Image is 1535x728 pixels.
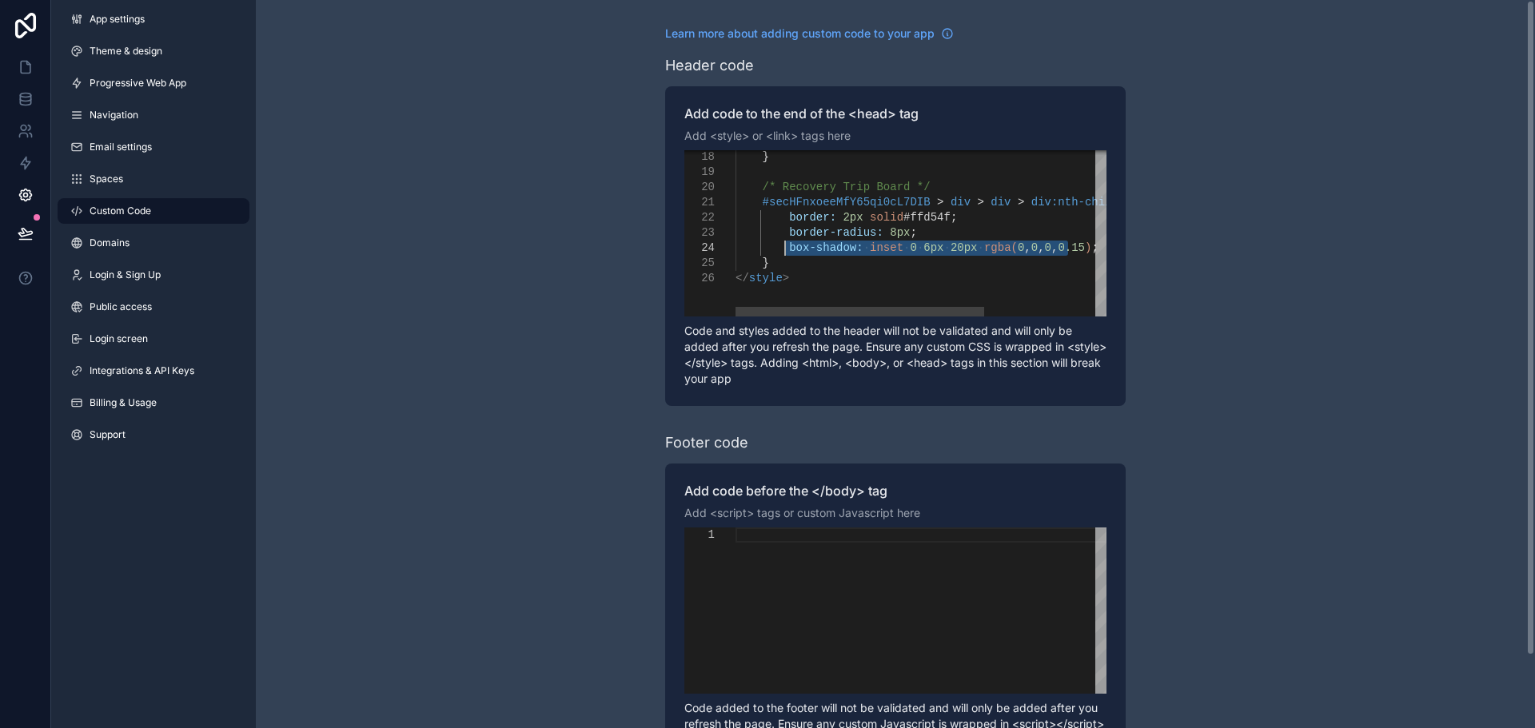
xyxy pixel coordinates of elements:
a: Billing & Usage [58,390,249,416]
span: Public access [90,300,152,313]
span: ) [1085,241,1091,254]
p: Add <style> or <link> tags here [684,128,1106,144]
span: > [783,272,789,284]
span: Navigation [90,109,138,121]
span: 0 [1031,241,1038,254]
div: 21 [684,195,715,210]
span: div [991,196,1011,209]
span: solid [870,211,903,224]
span: Login screen [90,332,148,345]
span: App settings [90,13,145,26]
span: · [978,241,984,254]
div: 24 [684,241,715,256]
span: , [1024,241,1031,254]
span: #ffd54f [903,211,951,224]
span: } [763,257,769,269]
span: ; [910,226,916,239]
span: 0 [910,241,916,254]
span: #secHFnxoeeMfY65qi0cL7DIB [763,196,931,209]
a: App settings [58,6,249,32]
span: Custom Code [90,205,151,217]
span: ; [1091,241,1098,254]
p: Code and styles added to the header will not be validated and will only be added after you refres... [684,323,1106,387]
span: , [1051,241,1058,254]
div: 18 [684,149,715,165]
a: Spaces [58,166,249,192]
label: Add code to the end of the <head> tag [684,105,1106,121]
span: Progressive Web App [90,77,186,90]
span: 0 [1045,241,1051,254]
span: inset [870,241,903,254]
span: </ [736,272,749,284]
span: Billing & Usage [90,396,157,409]
span: > [1018,196,1024,209]
div: 23 [684,225,715,241]
span: 8px [890,226,910,239]
div: 26 [684,271,715,286]
span: Support [90,428,126,441]
a: Theme & design [58,38,249,64]
a: Learn more about adding custom code to your app [665,26,954,42]
a: Domains [58,230,249,256]
a: Progressive Web App [58,70,249,96]
div: 1 [684,527,715,543]
span: Integrations & API Keys [90,364,194,377]
p: Add <script> tags or custom Javascript here [684,505,1106,521]
a: Email settings [58,134,249,160]
span: Email settings [90,141,152,153]
span: · [944,241,951,254]
span: · [917,241,923,254]
div: 19 [684,165,715,180]
span: /* Recovery Trip Board */ [763,181,931,193]
span: border: [789,211,836,224]
span: 0 [1018,241,1024,254]
a: Navigation [58,102,249,128]
span: 20px [951,241,978,254]
a: Public access [58,294,249,320]
a: Custom Code [58,198,249,224]
span: > [978,196,984,209]
a: Integrations & API Keys [58,358,249,384]
span: box-shadow: [789,241,863,254]
span: Theme & design [90,45,162,58]
label: Add code before the </body> tag [684,483,1106,499]
span: } [763,150,769,163]
span: · [903,241,910,254]
span: Login & Sign Up [90,269,161,281]
div: 20 [684,180,715,195]
span: border-radius: [789,226,883,239]
span: 0.15 [1058,241,1085,254]
span: Learn more about adding custom code to your app [665,26,935,42]
span: Spaces [90,173,123,185]
span: > [937,196,943,209]
span: ; [951,211,957,224]
span: , [1038,241,1044,254]
span: · [863,241,870,254]
span: div:nth-child [1031,196,1118,209]
span: Domains [90,237,130,249]
div: Footer code [665,432,748,454]
span: 2px [843,211,863,224]
div: 25 [684,256,715,271]
span: 6px [923,241,943,254]
a: Login & Sign Up [58,262,249,288]
span: rgba( [984,241,1018,254]
a: Support [58,422,249,448]
div: Header code [665,54,754,77]
div: 22 [684,210,715,225]
span: style [749,272,783,284]
a: Login screen [58,326,249,352]
span: div [951,196,971,209]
